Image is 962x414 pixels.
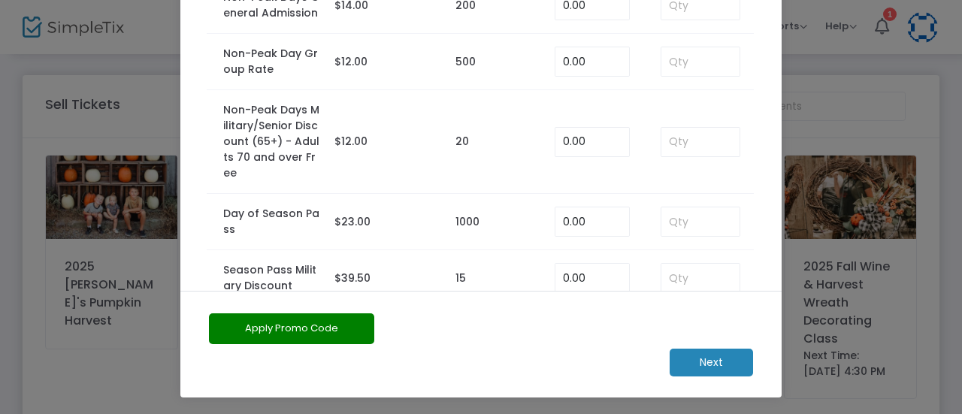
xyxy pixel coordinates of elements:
[661,207,740,236] input: Qty
[334,214,371,229] span: $23.00
[334,54,368,69] span: $12.00
[223,46,320,77] label: Non-Peak Day Group Rate
[334,134,368,149] span: $12.00
[455,214,479,230] label: 1000
[223,206,320,237] label: Day of Season Pass
[555,264,629,292] input: Enter Service Fee
[555,128,629,156] input: Enter Service Fee
[223,262,320,294] label: Season Pass Military Discount
[670,349,753,376] m-button: Next
[209,313,374,344] button: Apply Promo Code
[455,270,466,286] label: 15
[555,47,629,76] input: Enter Service Fee
[455,134,469,150] label: 20
[661,47,740,76] input: Qty
[661,128,740,156] input: Qty
[661,264,740,292] input: Qty
[455,54,476,70] label: 500
[223,102,320,181] label: Non-Peak Days Military/Senior Discount (65+) - Adults 70 and over Free
[334,270,371,286] span: $39.50
[555,207,629,236] input: Enter Service Fee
